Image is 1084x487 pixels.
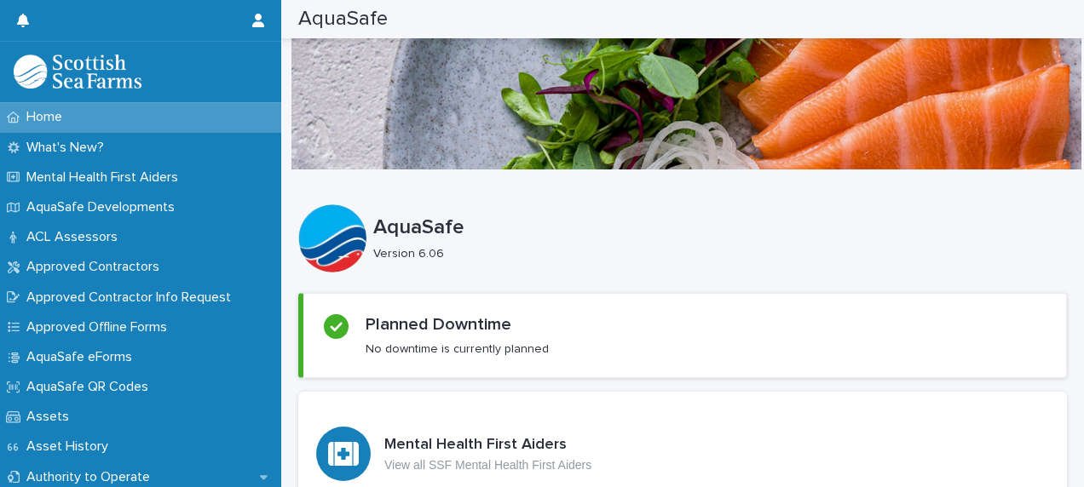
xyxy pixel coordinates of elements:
p: AquaSafe [373,215,1060,240]
h2: Planned Downtime [366,314,511,335]
p: Version 6.06 [373,247,1053,261]
p: Asset History [20,438,122,455]
img: bPIBxiqnSb2ggTQWdOVV [14,54,141,89]
p: ACL Assessors [20,229,131,245]
p: What's New? [20,140,118,156]
p: Authority to Operate [20,469,164,485]
p: Mental Health First Aiders [20,169,192,186]
p: AquaSafe Developments [20,199,188,215]
p: AquaSafe QR Codes [20,379,162,395]
p: Home [20,109,76,125]
p: Approved Contractors [20,259,173,275]
p: Approved Contractor Info Request [20,289,245,306]
h3: Mental Health First Aiders [384,436,591,455]
p: Approved Offline Forms [20,319,181,335]
p: Assets [20,409,83,425]
p: No downtime is currently planned [366,341,549,357]
p: AquaSafe eForms [20,349,146,365]
p: View all SSF Mental Health First Aiders [384,458,591,473]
